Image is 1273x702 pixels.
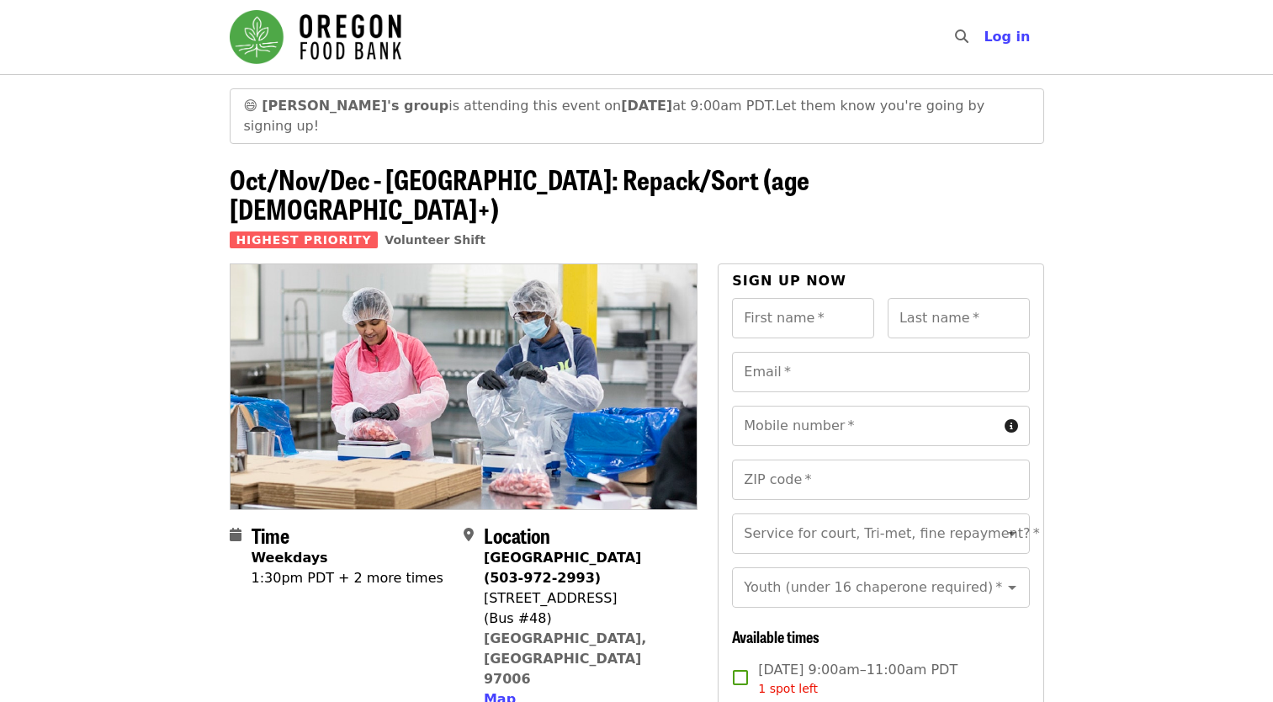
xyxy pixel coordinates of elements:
strong: [GEOGRAPHIC_DATA] (503-972-2993) [484,550,641,586]
input: Search [979,17,992,57]
strong: [DATE] [621,98,672,114]
img: Oregon Food Bank - Home [230,10,401,64]
img: Oct/Nov/Dec - Beaverton: Repack/Sort (age 10+) organized by Oregon Food Bank [231,264,697,508]
span: 1 spot left [758,682,818,695]
i: search icon [955,29,968,45]
a: Volunteer Shift [385,233,485,247]
div: [STREET_ADDRESS] [484,588,684,609]
span: Log in [984,29,1030,45]
span: Available times [732,625,819,647]
div: (Bus #48) [484,609,684,629]
div: 1:30pm PDT + 2 more times [252,568,443,588]
span: is attending this event on at 9:00am PDT. [262,98,775,114]
input: Last name [888,298,1030,338]
span: Highest Priority [230,231,379,248]
span: [DATE] 9:00am–11:00am PDT [758,660,957,698]
i: circle-info icon [1005,418,1018,434]
i: calendar icon [230,527,241,543]
span: grinning face emoji [244,98,258,114]
i: map-marker-alt icon [464,527,474,543]
span: Location [484,520,550,550]
span: Time [252,520,289,550]
button: Open [1000,576,1024,599]
a: [GEOGRAPHIC_DATA], [GEOGRAPHIC_DATA] 97006 [484,630,647,687]
input: ZIP code [732,460,1029,500]
button: Open [1000,522,1024,545]
input: Mobile number [732,406,997,446]
strong: [PERSON_NAME]'s group [262,98,448,114]
input: First name [732,298,874,338]
span: Oct/Nov/Dec - [GEOGRAPHIC_DATA]: Repack/Sort (age [DEMOGRAPHIC_DATA]+) [230,159,809,228]
strong: Weekdays [252,550,328,566]
input: Email [732,352,1029,392]
button: Log in [970,20,1043,54]
span: Sign up now [732,273,846,289]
